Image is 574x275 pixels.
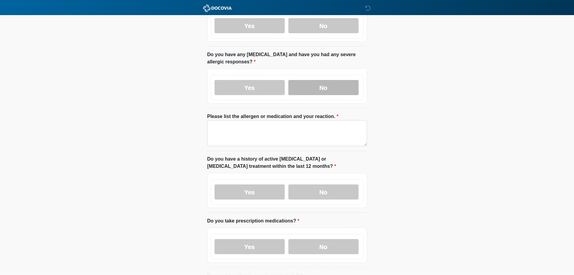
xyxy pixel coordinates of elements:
[215,184,285,200] label: Yes
[207,113,339,120] label: Please list the allergen or medication and your reaction.
[288,184,359,200] label: No
[215,80,285,95] label: Yes
[288,80,359,95] label: No
[288,18,359,33] label: No
[288,239,359,254] label: No
[207,217,300,225] label: Do you take prescription medications?
[215,18,285,33] label: Yes
[207,155,367,170] label: Do you have a history of active [MEDICAL_DATA] or [MEDICAL_DATA] treatment within the last 12 mon...
[215,239,285,254] label: Yes
[201,5,234,12] img: ABC Med Spa- GFEase Logo
[207,51,367,66] label: Do you have any [MEDICAL_DATA] and have you had any severe allergic responses?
